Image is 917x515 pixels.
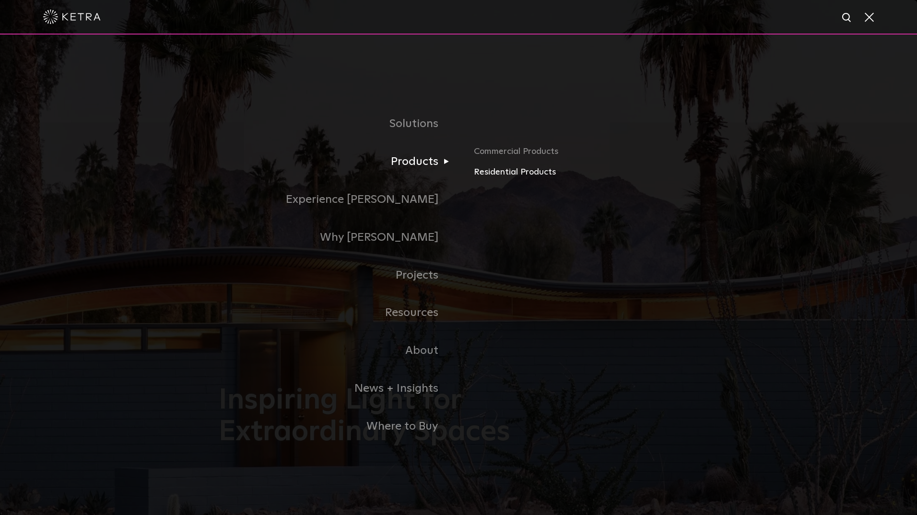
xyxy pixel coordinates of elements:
a: Projects [219,257,458,294]
img: search icon [841,12,853,24]
a: Experience [PERSON_NAME] [219,181,458,219]
img: ketra-logo-2019-white [43,10,101,24]
a: News + Insights [219,370,458,408]
a: Products [219,143,458,181]
div: Navigation Menu [219,105,698,445]
a: Solutions [219,105,458,143]
a: Commercial Products [474,144,698,165]
a: About [219,332,458,370]
a: Resources [219,294,458,332]
a: Where to Buy [219,408,458,445]
a: Residential Products [474,165,698,179]
a: Why [PERSON_NAME] [219,219,458,257]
